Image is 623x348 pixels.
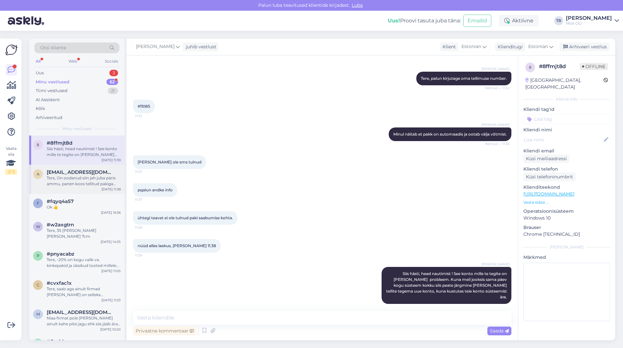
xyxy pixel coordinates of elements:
span: Otsi kliente [40,44,66,51]
div: Klienditugi [495,43,523,50]
div: TR [554,16,563,25]
span: 11:37 [135,197,159,202]
span: [PERSON_NAME] [482,66,509,71]
span: Estonian [528,43,548,50]
div: Tere, 35 [PERSON_NAME] [PERSON_NAME] 7cm [47,228,121,239]
div: Minu vestlused [36,79,69,85]
p: Windows 10 [523,215,610,222]
span: #8ffmjt8d [47,140,72,146]
div: [DATE] 14:55 [101,239,121,244]
a: [PERSON_NAME]Moe OÜ [566,16,619,26]
span: [PERSON_NAME] [482,122,509,127]
div: [DATE] 16:36 [101,210,121,215]
div: [DATE] 11:53 [102,298,121,303]
div: AI Assistent [36,97,60,103]
span: 8 [529,65,531,70]
span: Siis hästi, head nautimist ! See konto mille te tegite on [PERSON_NAME] probleem. Kuna meil jooks... [386,271,508,299]
div: Tere, -20% on kogu valik va. kinkepakid ja üksikud tooted millele me soodustust ei tee. [47,257,121,269]
span: #w2axgtrn [47,222,74,228]
span: 11:38 [135,225,159,230]
div: Proovi tasuta juba täna: [388,17,461,25]
div: All [34,57,42,66]
p: Brauser [523,224,610,231]
span: #cvxfac1x [47,280,72,286]
div: Siis hästi, head nautimist ! See konto mille te tegite on [PERSON_NAME] probleem. Kuna meil jooks... [47,146,121,158]
span: #pnyacabz [47,251,74,257]
div: Web [67,57,79,66]
span: [PERSON_NAME] [482,262,509,267]
div: Kõik [36,105,45,112]
span: pqalun andke info [138,187,173,192]
div: juhib vestlust [183,43,216,50]
div: [GEOGRAPHIC_DATA], [GEOGRAPHIC_DATA] [525,77,604,90]
p: Vaata edasi ... [523,199,610,205]
span: 8 [37,142,39,147]
span: malmiaator@gmail.com [47,309,114,315]
div: Privaatne kommentaar [133,327,196,335]
span: [PERSON_NAME] ole sms tulnud [138,160,202,164]
div: Niaa firmat pole [PERSON_NAME] ainult kahe pitsi jagu ehk siis jääb ära :D Aitäh ikkagi [47,315,121,327]
p: Klienditeekond [523,184,610,191]
span: ühtegi teavet ei ole tulnud paki saabumise kohta. [138,215,233,220]
div: [DATE] 10:20 [100,327,121,332]
span: p [37,253,40,258]
span: Nähtud ✓ 11:32 [485,86,509,90]
input: Lisa tag [523,114,610,124]
div: Ok 👍 [47,204,121,210]
p: Kliendi tag'id [523,106,610,113]
input: Lisa nimi [524,136,603,143]
div: 3 [109,70,118,76]
span: 11:33 [135,114,159,118]
span: a [37,172,40,176]
span: Estonian [461,43,481,50]
span: c [37,282,40,287]
span: Saada [490,328,509,334]
p: Kliendi email [523,148,610,154]
div: Klient [440,43,456,50]
div: 2 / 3 [5,169,17,175]
div: Arhiveeri vestlus [559,42,609,51]
span: f [37,201,39,206]
p: Märkmed [523,254,610,261]
p: Kliendi telefon [523,166,610,173]
span: Minul näitab et pakk on automaadis ja ootab välja võtmist. [393,132,507,137]
span: 11:45 [485,304,509,309]
div: # 8ffmjt8d [539,63,580,70]
span: Tere, palun kirjutage oma tellimuse number. [421,76,507,81]
img: Askly Logo [5,44,18,56]
button: Emailid [463,15,491,27]
div: Socials [104,57,119,66]
div: Vaata siia [5,146,17,175]
span: #fqyq4a57 [47,198,74,204]
a: [URL][DOMAIN_NAME] [523,191,574,197]
div: Arhiveeritud [36,114,62,121]
div: [DATE] 11:05 [101,269,121,273]
div: Kliendi info [523,96,610,102]
span: 11:39 [135,253,159,258]
div: Uus [36,70,44,76]
div: Aktiivne [499,15,539,27]
div: 62 [106,79,118,85]
div: Moe OÜ [566,21,612,26]
div: Küsi telefoninumbrit [523,173,576,181]
span: [PERSON_NAME] [136,43,175,50]
div: [PERSON_NAME] [566,16,612,21]
span: m [36,312,40,317]
div: [DATE] 11:39 [102,158,121,162]
span: 11:37 [135,169,159,174]
p: Kliendi nimi [523,126,610,133]
b: Uus! [388,18,400,24]
span: Luba [350,2,365,8]
p: Chrome [TECHNICAL_ID] [523,231,610,238]
div: Küsi meiliaadressi [523,154,569,163]
span: nüüd alles laekus, [PERSON_NAME] 11.38 [138,243,216,248]
div: Tere, saab aga ainult firmad [PERSON_NAME] on selleks käitlemise luba. ( [PERSON_NAME] valmis tõe... [47,286,121,298]
div: Tiimi vestlused [36,88,67,94]
span: w [36,224,40,229]
div: 21 [108,88,118,94]
div: [DATE] 11:38 [102,187,121,192]
span: Nähtud ✓ 11:36 [485,141,509,146]
span: #11085 [138,104,150,109]
div: Tere, On oodanud siin jah juba päris ammu, panen koos tellitud pakiga [PERSON_NAME]. :) [47,175,121,187]
span: #6ozbkpev [47,339,75,344]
